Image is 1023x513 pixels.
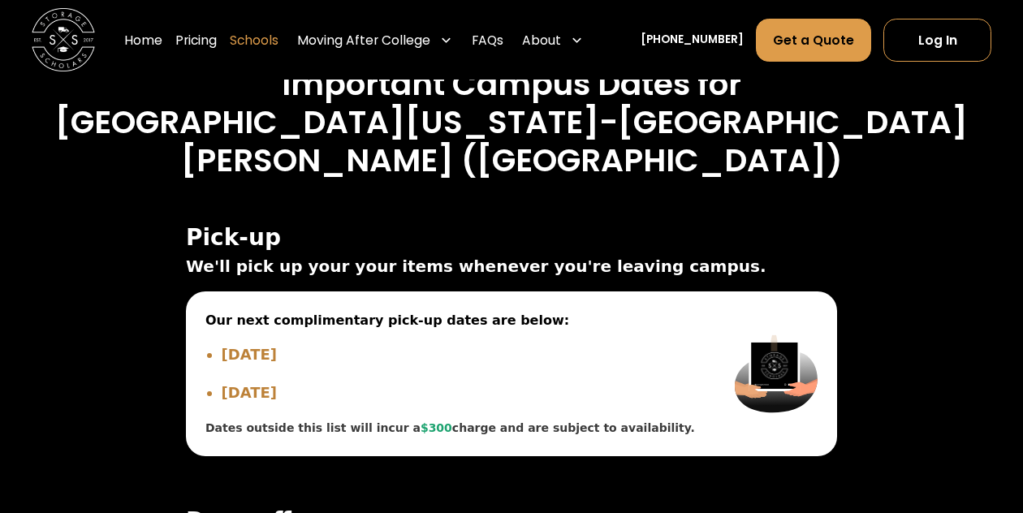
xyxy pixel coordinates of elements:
li: [DATE] [222,382,696,403]
div: About [522,30,561,49]
h3: [GEOGRAPHIC_DATA][US_STATE]-[GEOGRAPHIC_DATA][PERSON_NAME] ([GEOGRAPHIC_DATA]) [51,104,972,180]
div: Dates outside this list will incur a charge and are subject to availability. [205,420,696,437]
span: Our next complimentary pick-up dates are below: [205,311,696,330]
h3: Important Campus Dates for [51,66,972,104]
a: Schools [230,17,278,62]
span: $300 [421,421,452,434]
span: Pick-up [186,225,837,251]
span: We'll pick up your your items whenever you're leaving campus. [186,254,837,278]
div: Moving After College [297,30,430,49]
img: Storage Scholars main logo [32,8,95,71]
a: FAQs [472,17,503,62]
a: Log In [883,18,991,61]
a: Pricing [175,17,217,62]
img: Pickup Image [735,311,818,437]
a: [PHONE_NUMBER] [641,32,744,49]
a: Home [124,17,162,62]
li: [DATE] [222,343,696,365]
div: Moving After College [291,17,459,62]
div: About [516,17,589,62]
a: Get a Quote [756,18,870,61]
